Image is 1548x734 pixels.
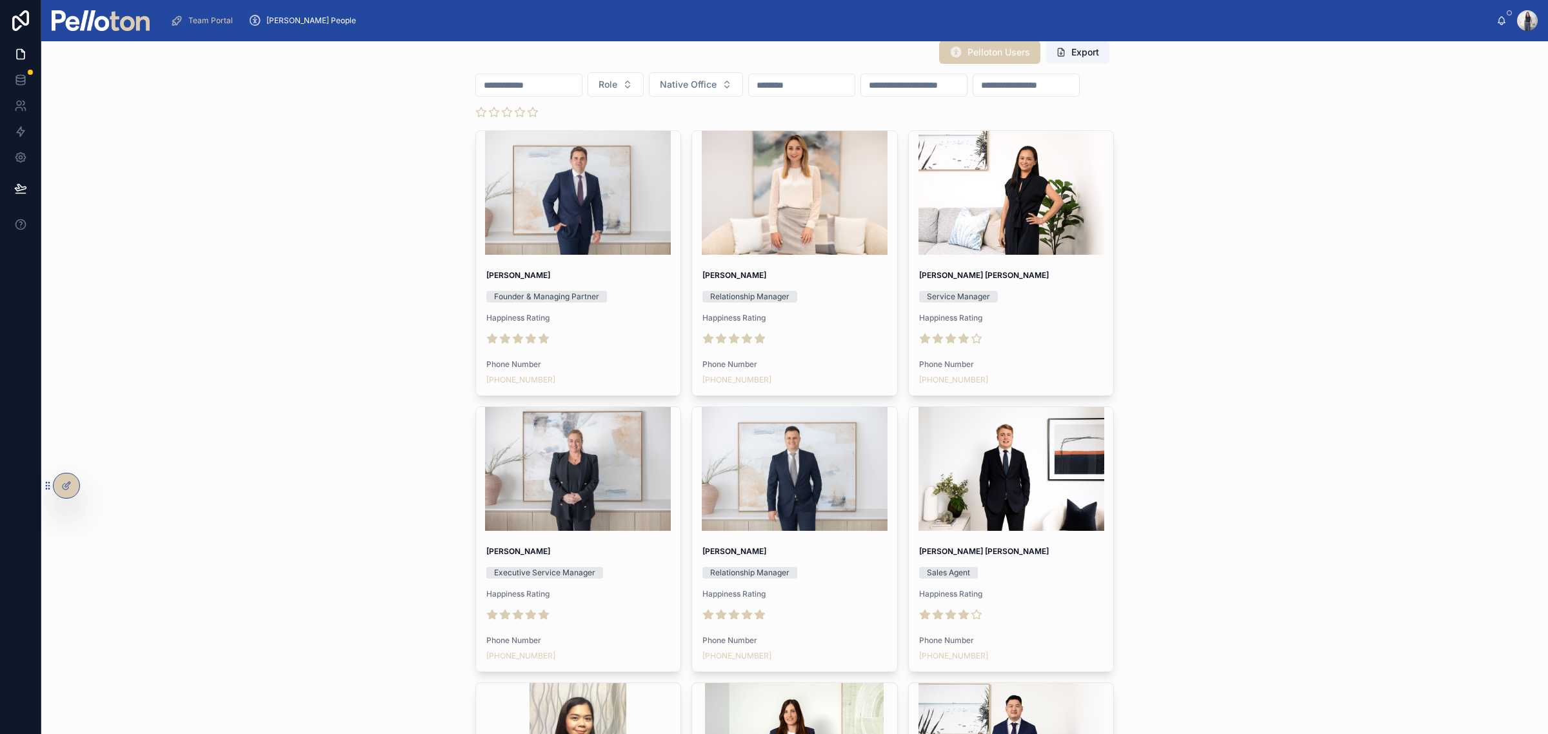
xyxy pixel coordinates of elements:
[649,72,743,97] button: Select Button
[702,546,766,556] strong: [PERSON_NAME]
[710,291,789,303] div: Relationship Manager
[486,635,671,646] span: Phone Number
[919,635,1104,646] span: Phone Number
[494,567,595,579] div: Executive Service Manager
[476,407,681,531] div: Sarah-Angus-Approved-2025.jpg
[166,9,242,32] a: Team Portal
[919,375,988,385] a: [PHONE_NUMBER]
[927,567,970,579] div: Sales Agent
[919,359,1104,370] span: Phone Number
[486,270,550,280] strong: [PERSON_NAME]
[702,313,887,323] span: Happiness Rating
[927,291,990,303] div: Service Manager
[909,407,1114,531] div: Profile_Connor_Goggins.jpg
[692,407,897,531] div: Martin-Appoved-2025.jpg
[266,15,356,26] span: [PERSON_NAME] People
[486,313,671,323] span: Happiness Rating
[588,72,644,97] button: Select Button
[244,9,365,32] a: [PERSON_NAME] People
[1046,41,1109,64] button: Export
[52,10,150,31] img: App logo
[599,78,617,91] span: Role
[919,546,1049,556] strong: [PERSON_NAME] [PERSON_NAME]
[919,270,1049,280] strong: [PERSON_NAME] [PERSON_NAME]
[486,546,550,556] strong: [PERSON_NAME]
[939,41,1040,64] button: Pelloton Users
[919,651,988,661] a: [PHONE_NUMBER]
[909,131,1114,255] div: Profiles_5_Vista_Street_Mosman_(LindsayChenPello).jpg
[494,291,599,303] div: Founder & Managing Partner
[702,589,887,599] span: Happiness Rating
[475,130,682,396] a: [PERSON_NAME]Founder & Managing PartnerHappiness RatingPhone Number[PHONE_NUMBER]
[702,651,771,661] a: [PHONE_NUMBER]
[702,635,887,646] span: Phone Number
[702,375,771,385] a: [PHONE_NUMBER]
[475,406,682,672] a: [PERSON_NAME]Executive Service ManagerHappiness RatingPhone Number[PHONE_NUMBER]
[691,406,898,672] a: [PERSON_NAME]Relationship ManagerHappiness RatingPhone Number[PHONE_NUMBER]
[486,651,555,661] a: [PHONE_NUMBER]
[660,78,717,91] span: Native Office
[486,589,671,599] span: Happiness Rating
[486,359,671,370] span: Phone Number
[486,375,555,385] a: [PHONE_NUMBER]
[692,131,897,255] div: Kristie-APPROVED.jpg
[908,130,1115,396] a: [PERSON_NAME] [PERSON_NAME]Service ManagerHappiness RatingPhone Number[PHONE_NUMBER]
[967,46,1030,59] span: Pelloton Users
[919,313,1104,323] span: Happiness Rating
[908,406,1115,672] a: [PERSON_NAME] [PERSON_NAME]Sales AgentHappiness RatingPhone Number[PHONE_NUMBER]
[691,130,898,396] a: [PERSON_NAME]Relationship ManagerHappiness RatingPhone Number[PHONE_NUMBER]
[919,589,1104,599] span: Happiness Rating
[702,359,887,370] span: Phone Number
[188,15,233,26] span: Team Portal
[702,270,766,280] strong: [PERSON_NAME]
[476,131,681,255] div: IMG_8942.jpeg
[160,6,1496,35] div: scrollable content
[710,567,789,579] div: Relationship Manager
